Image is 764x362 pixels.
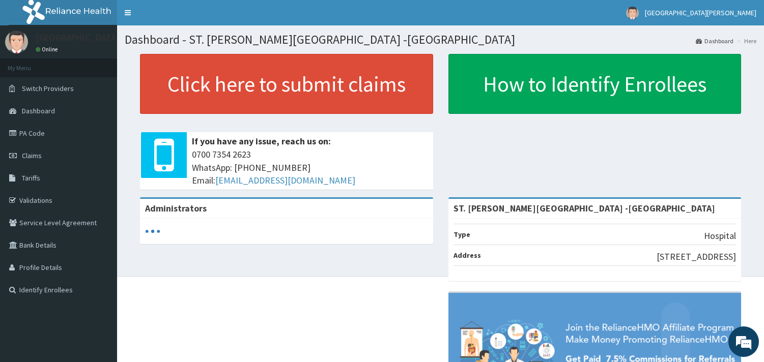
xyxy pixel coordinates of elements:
li: Here [734,37,756,45]
b: Address [454,251,481,260]
p: Hospital [704,229,736,243]
span: Switch Providers [22,84,74,93]
img: User Image [5,31,28,53]
span: [GEOGRAPHIC_DATA][PERSON_NAME] [645,8,756,17]
b: Administrators [145,202,207,214]
p: [GEOGRAPHIC_DATA][PERSON_NAME] [36,33,186,42]
a: Online [36,46,60,53]
b: If you have any issue, reach us on: [192,135,331,147]
p: [STREET_ADDRESS] [657,250,736,263]
svg: audio-loading [145,224,160,239]
strong: ST. [PERSON_NAME][GEOGRAPHIC_DATA] -[GEOGRAPHIC_DATA] [454,202,715,214]
span: 0700 7354 2623 WhatsApp: [PHONE_NUMBER] Email: [192,148,428,187]
span: Dashboard [22,106,55,115]
a: How to Identify Enrollees [448,54,742,114]
img: User Image [626,7,639,19]
a: Click here to submit claims [140,54,433,114]
a: [EMAIL_ADDRESS][DOMAIN_NAME] [215,174,355,186]
b: Type [454,230,470,239]
span: Tariffs [22,173,40,183]
span: Claims [22,151,42,160]
a: Dashboard [696,37,733,45]
h1: Dashboard - ST. [PERSON_NAME][GEOGRAPHIC_DATA] -[GEOGRAPHIC_DATA] [125,33,756,46]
